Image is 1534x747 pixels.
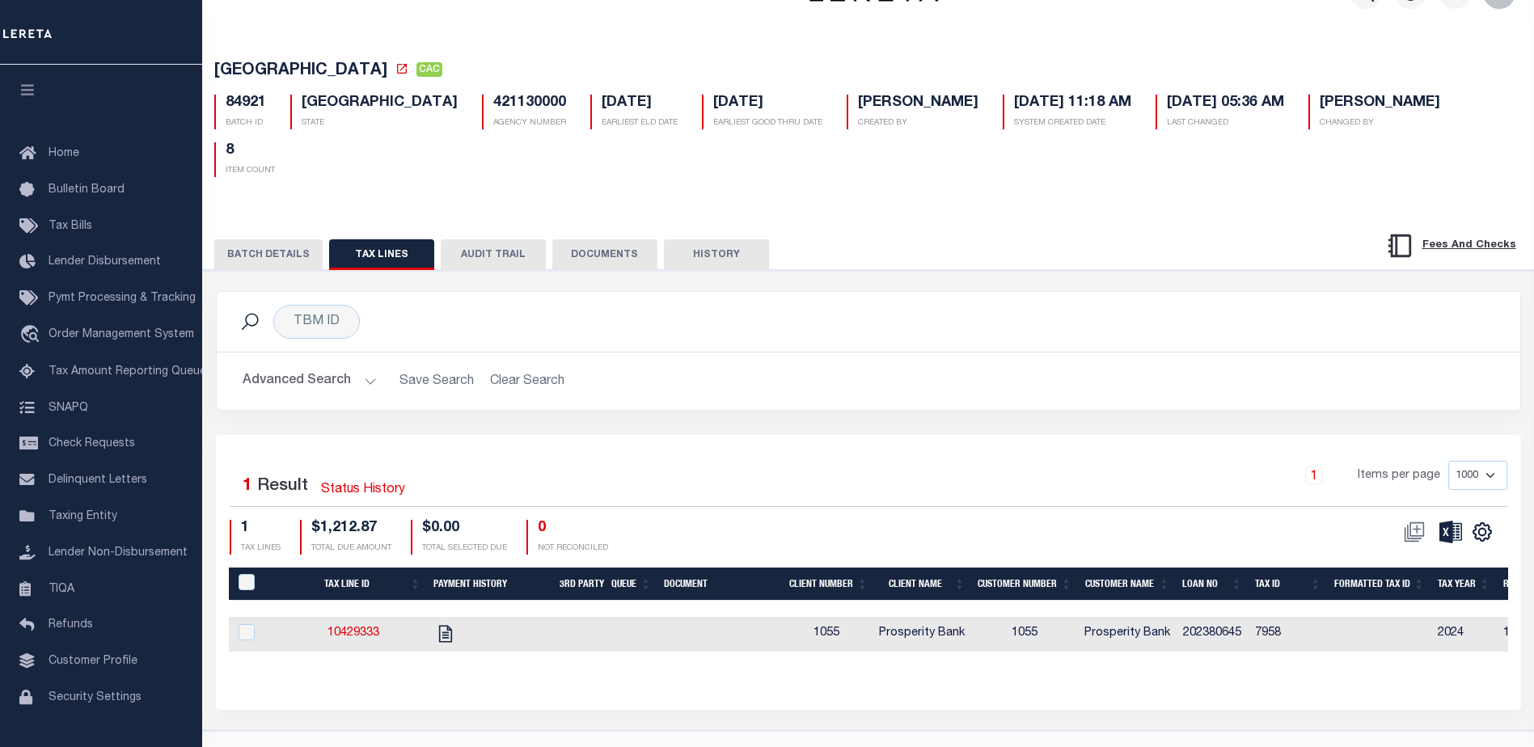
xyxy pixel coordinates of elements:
[321,480,405,500] a: Status History
[214,63,387,79] span: [GEOGRAPHIC_DATA]
[1084,627,1170,639] span: Prosperity Bank
[664,239,769,270] button: HISTORY
[604,568,657,601] th: Queue: activate to sort column ascending
[49,692,142,703] span: Security Settings
[49,148,79,159] span: Home
[1012,627,1037,639] span: 1055
[493,95,566,112] h5: 421130000
[214,239,323,270] button: BATCH DETAILS
[1014,95,1131,112] h5: [DATE] 11:18 AM
[49,438,135,449] span: Check Requests
[49,619,93,631] span: Refunds
[49,475,147,486] span: Delinquent Letters
[1249,568,1328,601] th: Tax ID: activate to sort column ascending
[602,95,678,112] h5: [DATE]
[49,547,188,559] span: Lender Non-Disbursement
[226,165,275,177] p: ITEM COUNT
[241,542,281,555] p: TAX LINES
[416,62,442,77] span: CAC
[226,95,266,112] h5: 84921
[1014,117,1131,129] p: SYSTEM CREATED DATE
[1078,568,1176,601] th: Customer Name: activate to sort column ascending
[971,568,1078,601] th: Customer Number: activate to sort column ascending
[49,184,125,196] span: Bulletin Board
[1320,117,1440,129] p: CHANGED BY
[493,117,566,129] p: AGENCY NUMBER
[813,627,839,639] span: 1055
[1177,617,1249,652] td: 202380645
[226,142,275,160] h5: 8
[552,239,657,270] button: DOCUMENTS
[1431,568,1497,601] th: Tax Year: activate to sort column ascending
[1305,466,1323,484] a: 1
[302,117,458,129] p: STATE
[1431,617,1497,652] td: 2024
[257,474,308,500] label: Result
[1328,568,1431,601] th: Formatted Tax ID: activate to sort column ascending
[858,117,978,129] p: CREATED BY
[49,583,74,594] span: TIQA
[328,627,379,639] a: 10429333
[1167,117,1284,129] p: LAST CHANGED
[49,256,161,268] span: Lender Disbursement
[538,520,608,538] h4: 0
[1320,95,1440,112] h5: [PERSON_NAME]
[49,293,196,304] span: Pymt Processing & Tracking
[858,95,978,112] h5: [PERSON_NAME]
[553,568,604,601] th: 3rd Party
[241,520,281,538] h4: 1
[226,117,266,129] p: BATCH ID
[49,329,194,340] span: Order Management System
[1167,95,1284,112] h5: [DATE] 05:36 AM
[422,520,507,538] h4: $0.00
[713,117,822,129] p: EARLIEST GOOD THRU DATE
[441,239,546,270] button: AUDIT TRAIL
[302,95,458,112] h5: [GEOGRAPHIC_DATA]
[416,64,442,80] a: CAC
[49,366,206,378] span: Tax Amount Reporting Queue
[49,656,137,667] span: Customer Profile
[243,365,377,397] button: Advanced Search
[19,325,45,346] i: travel_explore
[49,402,88,413] span: SNAPQ
[879,627,965,639] span: Prosperity Bank
[602,117,678,129] p: EARLIEST ELD DATE
[713,95,822,112] h5: [DATE]
[311,520,391,538] h4: $1,212.87
[243,478,252,495] span: 1
[1176,568,1249,601] th: Loan No: activate to sort column ascending
[1380,229,1523,263] button: Fees And Checks
[657,568,783,601] th: Document
[427,568,553,601] th: Payment History
[281,568,428,601] th: Tax Line ID: activate to sort column ascending
[1358,467,1440,485] span: Items per page
[783,568,874,601] th: Client Number: activate to sort column ascending
[538,542,608,555] p: NOT RECONCILED
[1249,617,1328,652] td: 7958
[874,568,971,601] th: Client Name: activate to sort column ascending
[329,239,434,270] button: TAX LINES
[273,305,360,339] div: TBM ID
[49,221,92,232] span: Tax Bills
[229,568,281,601] th: PayeePaymentBatchId
[49,511,117,522] span: Taxing Entity
[311,542,391,555] p: TOTAL DUE AMOUNT
[422,542,507,555] p: TOTAL SELECTED DUE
